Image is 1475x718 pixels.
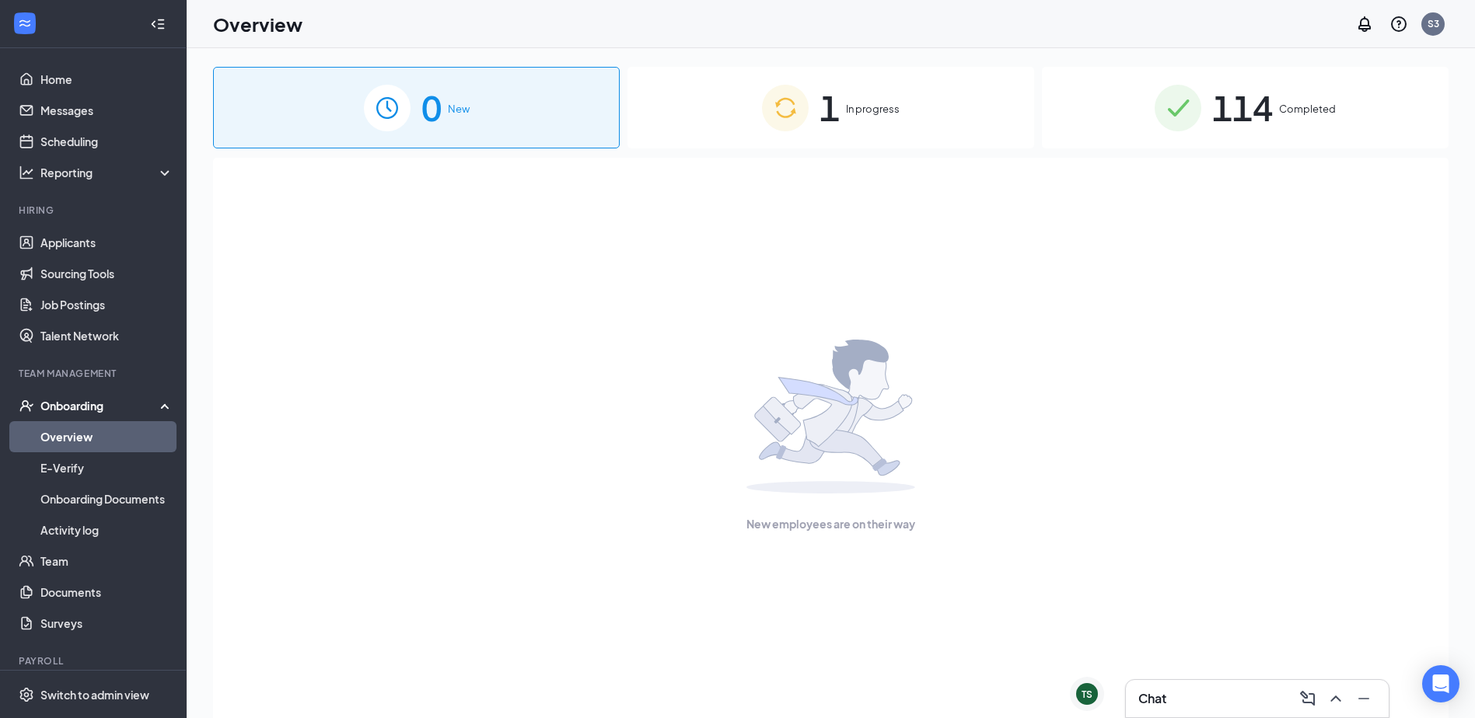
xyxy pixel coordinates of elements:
button: ChevronUp [1323,686,1348,711]
a: Activity log [40,514,173,545]
span: New employees are on their way [746,515,915,532]
svg: ChevronUp [1326,689,1345,708]
a: Sourcing Tools [40,258,173,289]
svg: Collapse [150,16,166,32]
svg: WorkstreamLogo [17,16,33,31]
svg: Settings [19,687,34,702]
a: Documents [40,577,173,608]
a: Onboarding Documents [40,483,173,514]
button: ComposeMessage [1295,686,1320,711]
div: Payroll [19,654,170,667]
div: TS [1082,688,1092,701]
a: Overview [40,421,173,452]
span: Completed [1279,101,1336,117]
span: In progress [846,101,900,117]
div: S3 [1428,17,1439,30]
a: Surveys [40,608,173,639]
svg: ComposeMessage [1298,689,1317,708]
div: Open Intercom Messenger [1422,665,1459,702]
span: 114 [1212,81,1273,134]
a: E-Verify [40,452,173,483]
span: New [448,101,470,117]
a: Applicants [40,227,173,258]
svg: Analysis [19,165,34,180]
div: Team Management [19,367,170,380]
div: Reporting [40,165,174,180]
a: Scheduling [40,126,173,157]
div: Onboarding [40,398,160,413]
svg: Minimize [1354,689,1373,708]
div: Hiring [19,204,170,217]
button: Minimize [1351,686,1376,711]
svg: UserCheck [19,398,34,413]
a: Team [40,545,173,577]
div: Switch to admin view [40,687,149,702]
a: Home [40,64,173,95]
h3: Chat [1138,690,1166,707]
h1: Overview [213,11,302,37]
span: 0 [421,81,442,134]
span: 1 [820,81,840,134]
a: Job Postings [40,289,173,320]
svg: QuestionInfo [1389,15,1408,33]
a: Messages [40,95,173,126]
a: Talent Network [40,320,173,351]
svg: Notifications [1355,15,1374,33]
